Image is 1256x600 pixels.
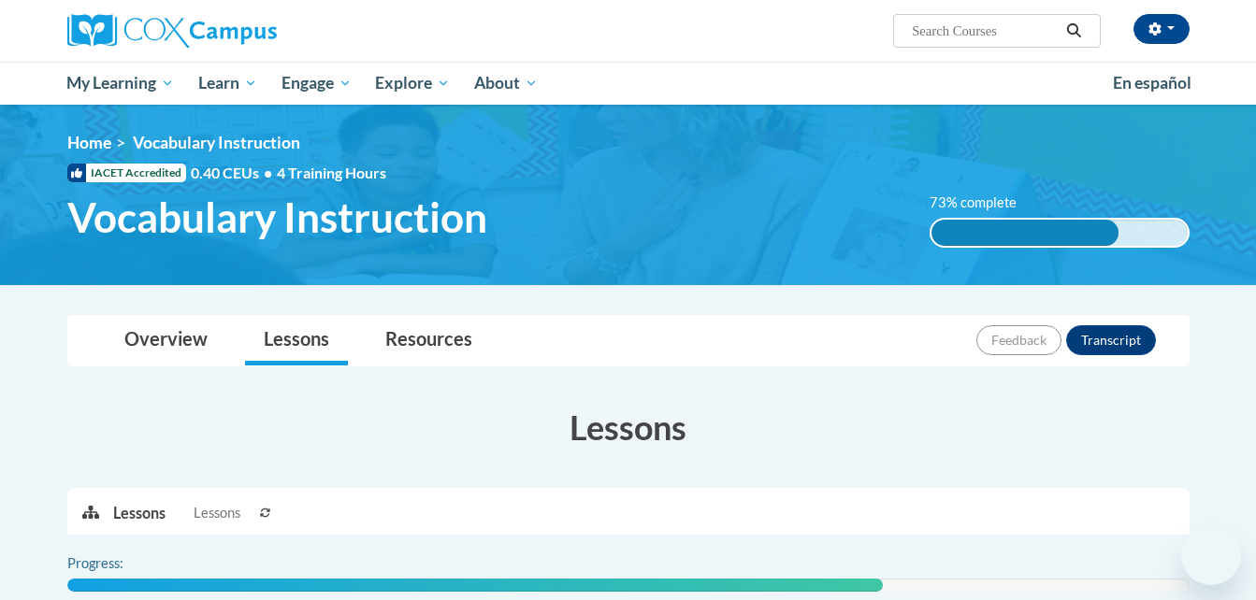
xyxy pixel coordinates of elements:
[67,133,111,152] a: Home
[269,62,364,105] a: Engage
[55,62,187,105] a: My Learning
[191,163,277,183] span: 0.40 CEUs
[113,503,166,523] p: Lessons
[186,62,269,105] a: Learn
[1060,20,1088,42] button: Search
[67,193,487,242] span: Vocabulary Instruction
[67,14,277,48] img: Cox Campus
[1133,14,1190,44] button: Account Settings
[194,503,240,523] span: Lessons
[264,164,272,181] span: •
[367,316,491,365] a: Resources
[282,72,352,94] span: Engage
[1181,525,1241,585] iframe: Button to launch messaging window
[67,404,1190,450] h3: Lessons
[245,316,348,365] a: Lessons
[67,553,175,574] label: Progress:
[375,72,450,94] span: Explore
[931,220,1119,246] div: 73% complete
[106,316,226,365] a: Overview
[462,62,550,105] a: About
[930,193,1037,213] label: 73% complete
[277,164,386,181] span: 4 Training Hours
[198,72,257,94] span: Learn
[1101,64,1204,103] a: En español
[66,72,174,94] span: My Learning
[133,133,300,152] span: Vocabulary Instruction
[474,72,538,94] span: About
[910,20,1060,42] input: Search Courses
[67,164,186,182] span: IACET Accredited
[363,62,462,105] a: Explore
[39,62,1218,105] div: Main menu
[1113,73,1191,93] span: En español
[1066,325,1156,355] button: Transcript
[976,325,1061,355] button: Feedback
[67,14,423,48] a: Cox Campus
